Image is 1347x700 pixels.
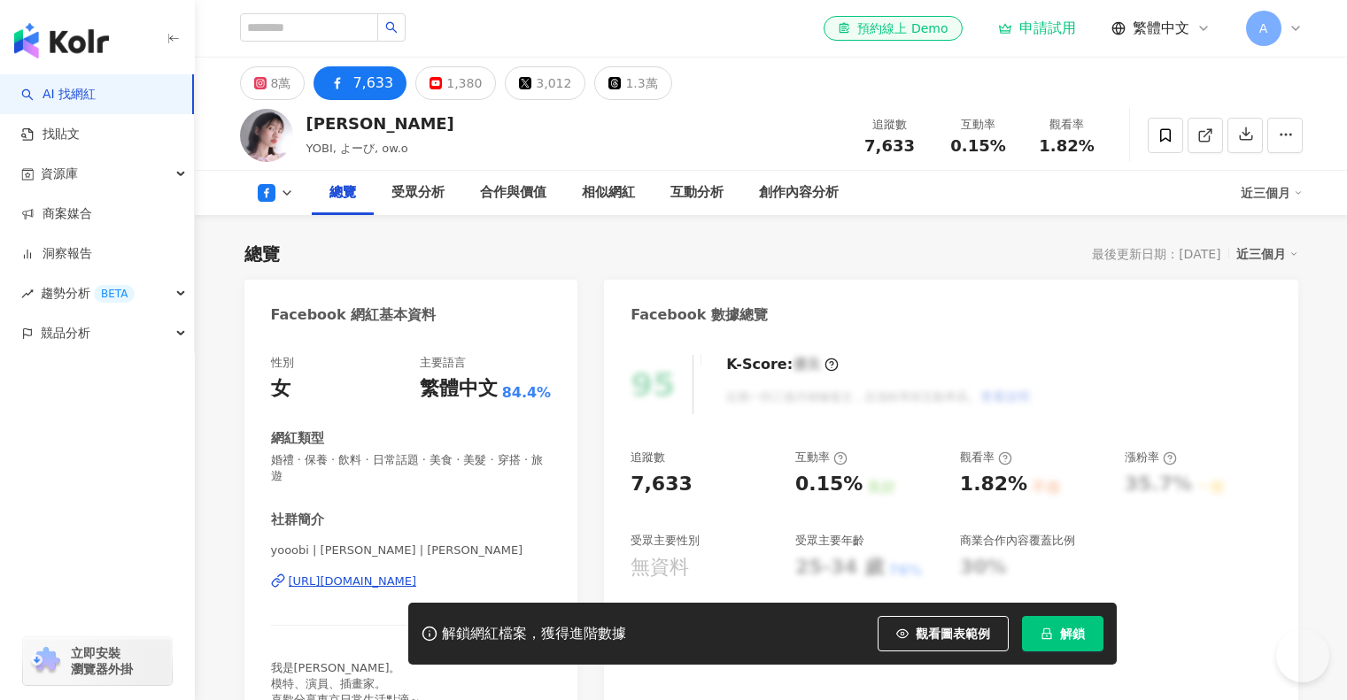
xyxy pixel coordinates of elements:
div: 受眾主要性別 [631,533,700,549]
a: 商案媒合 [21,205,92,223]
span: YOBI, よーび, ow.o [306,142,408,155]
span: 觀看圖表範例 [916,627,990,641]
div: 1.82% [960,471,1027,498]
div: 0.15% [795,471,863,498]
div: 無資料 [631,554,689,581]
span: lock [1041,627,1053,640]
button: 7,633 [314,66,406,100]
div: 商業合作內容覆蓋比例 [960,533,1075,549]
div: K-Score : [726,355,839,374]
div: 總覽 [329,182,356,204]
a: 預約線上 Demo [824,16,962,41]
div: 性別 [271,355,294,371]
div: 預約線上 Demo [838,19,948,37]
div: 網紅類型 [271,429,324,448]
div: 互動分析 [670,182,724,204]
div: 解鎖網紅檔案，獲得進階數據 [442,625,626,643]
span: 0.15% [950,137,1005,155]
img: chrome extension [28,647,63,675]
a: [URL][DOMAIN_NAME] [271,573,552,589]
span: 84.4% [502,383,552,403]
div: 互動率 [945,116,1012,134]
div: 追蹤數 [631,450,665,465]
div: 互動率 [795,450,848,465]
button: 解鎖 [1022,616,1103,651]
div: 觀看率 [1033,116,1101,134]
div: 8萬 [271,71,291,96]
div: 創作內容分析 [759,182,839,204]
div: 1.3萬 [625,71,657,96]
div: [PERSON_NAME] [306,112,454,135]
div: 社群簡介 [271,511,324,529]
button: 1.3萬 [594,66,671,100]
div: 近三個月 [1241,179,1303,207]
div: 女 [271,375,290,403]
div: 漲粉率 [1125,450,1177,465]
button: 觀看圖表範例 [878,616,1009,651]
span: A [1259,19,1268,38]
span: rise [21,288,34,300]
span: 婚禮 · 保養 · 飲料 · 日常話題 · 美食 · 美髮 · 穿搭 · 旅遊 [271,452,552,484]
div: [URL][DOMAIN_NAME] [289,573,417,589]
div: 最後更新日期：[DATE] [1092,247,1220,261]
button: 1,380 [415,66,496,100]
div: Facebook 網紅基本資料 [271,305,437,325]
span: 繁體中文 [1133,19,1189,38]
a: 申請試用 [998,19,1076,37]
a: 洞察報告 [21,245,92,263]
div: 7,633 [352,71,393,96]
span: 解鎖 [1060,627,1085,641]
span: 1.82% [1039,137,1094,155]
span: 競品分析 [41,313,90,353]
div: 合作與價值 [480,182,546,204]
div: 受眾主要年齡 [795,533,864,549]
span: 趨勢分析 [41,273,135,313]
button: 8萬 [240,66,306,100]
div: 受眾分析 [391,182,445,204]
img: logo [14,23,109,58]
a: searchAI 找網紅 [21,86,96,104]
div: 1,380 [446,71,482,96]
div: Facebook 數據總覽 [631,305,768,325]
div: 繁體中文 [420,375,498,403]
span: yooobi | [PERSON_NAME] | [PERSON_NAME] [271,542,552,558]
div: BETA [94,285,135,303]
img: KOL Avatar [240,109,293,162]
span: 資源庫 [41,154,78,194]
div: 觀看率 [960,450,1012,465]
span: 立即安裝 瀏覽器外掛 [71,645,133,677]
div: 主要語言 [420,355,466,371]
span: search [385,21,398,34]
div: 追蹤數 [856,116,924,134]
button: 3,012 [505,66,585,100]
div: 相似網紅 [582,182,635,204]
a: 找貼文 [21,126,80,143]
div: 總覽 [244,242,280,266]
div: 7,633 [631,471,693,498]
span: 7,633 [864,136,915,155]
a: chrome extension立即安裝 瀏覽器外掛 [23,637,172,685]
div: 近三個月 [1236,242,1298,265]
div: 3,012 [536,71,571,96]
